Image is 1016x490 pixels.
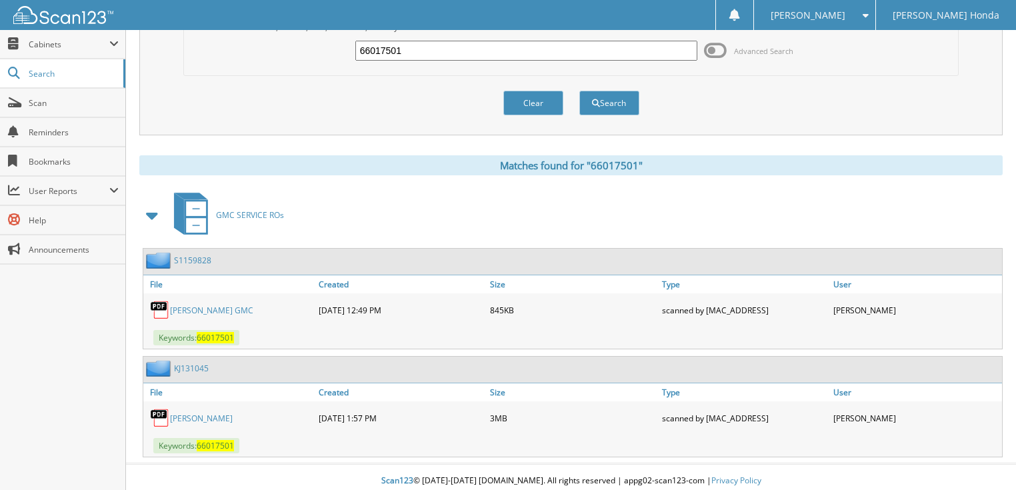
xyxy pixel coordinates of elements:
span: Scan123 [381,475,413,486]
a: File [143,275,315,293]
span: 66017501 [197,440,234,451]
a: Type [659,275,831,293]
span: Cabinets [29,39,109,50]
a: [PERSON_NAME] GMC [170,305,253,316]
div: [PERSON_NAME] [830,405,1002,431]
span: [PERSON_NAME] [771,11,845,19]
a: S1159828 [174,255,211,266]
a: Size [487,383,659,401]
span: Bookmarks [29,156,119,167]
a: Size [487,275,659,293]
a: User [830,275,1002,293]
span: Help [29,215,119,226]
a: File [143,383,315,401]
span: Advanced Search [734,46,793,56]
a: [PERSON_NAME] [170,413,233,424]
span: GMC SERVICE ROs [216,209,284,221]
span: Keywords: [153,330,239,345]
img: PDF.png [150,408,170,428]
iframe: Chat Widget [949,426,1016,490]
span: [PERSON_NAME] Honda [893,11,999,19]
div: scanned by [MAC_ADDRESS] [659,405,831,431]
button: Search [579,91,639,115]
a: Created [315,275,487,293]
span: Search [29,68,117,79]
img: scan123-logo-white.svg [13,6,113,24]
div: [DATE] 12:49 PM [315,297,487,323]
button: Clear [503,91,563,115]
img: PDF.png [150,300,170,320]
div: [PERSON_NAME] [830,297,1002,323]
div: 845KB [487,297,659,323]
span: Keywords: [153,438,239,453]
span: User Reports [29,185,109,197]
span: Scan [29,97,119,109]
a: Type [659,383,831,401]
a: KJ131045 [174,363,209,374]
span: 66017501 [197,332,234,343]
a: GMC SERVICE ROs [166,189,284,241]
img: folder2.png [146,252,174,269]
div: 3MB [487,405,659,431]
div: [DATE] 1:57 PM [315,405,487,431]
a: User [830,383,1002,401]
span: Reminders [29,127,119,138]
img: folder2.png [146,360,174,377]
a: Privacy Policy [711,475,761,486]
a: Created [315,383,487,401]
div: Matches found for "66017501" [139,155,1003,175]
div: scanned by [MAC_ADDRESS] [659,297,831,323]
span: Announcements [29,244,119,255]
